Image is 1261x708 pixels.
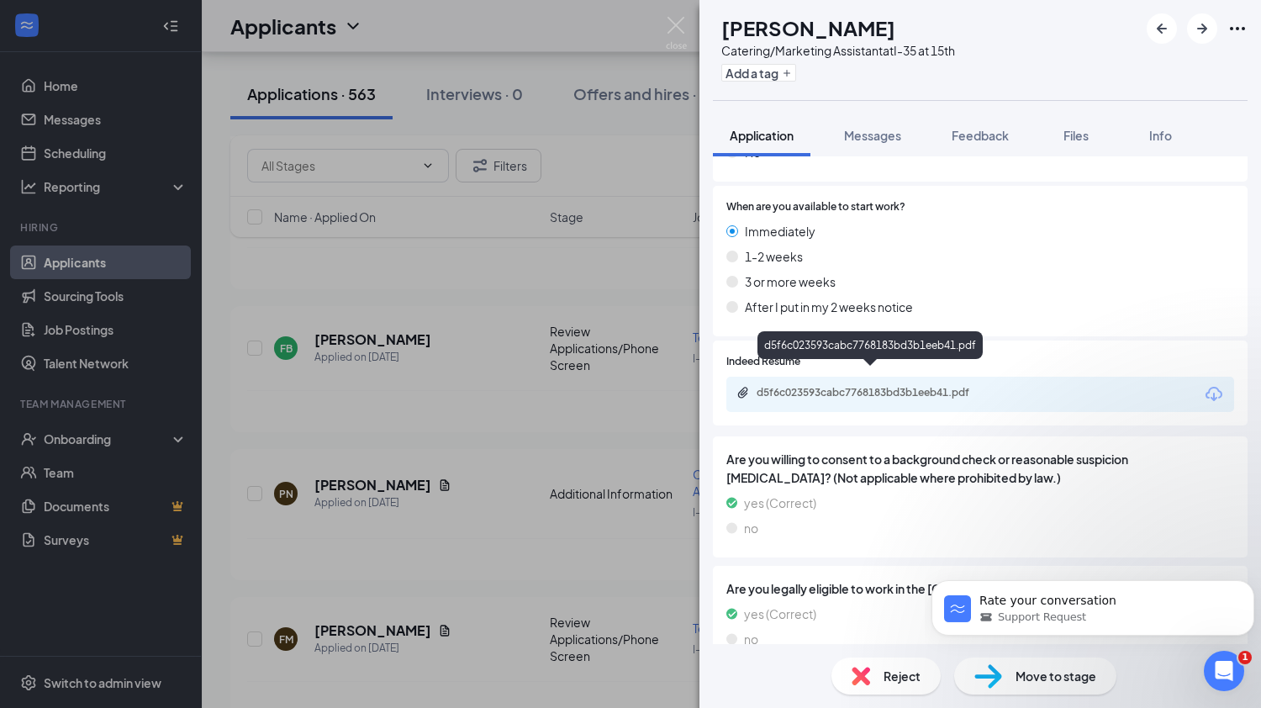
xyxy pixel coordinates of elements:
button: PlusAdd a tag [721,64,796,82]
span: Are you legally eligible to work in the [GEOGRAPHIC_DATA]? [726,579,1234,598]
svg: Download [1204,384,1224,404]
span: Move to stage [1016,667,1096,685]
span: When are you available to start work? [726,199,905,215]
iframe: Intercom live chat [1204,651,1244,691]
span: no [744,519,758,537]
span: Feedback [952,128,1009,143]
span: yes (Correct) [744,494,816,512]
svg: Paperclip [736,386,750,399]
span: no [744,630,758,648]
span: Application [730,128,794,143]
button: ArrowRight [1187,13,1217,44]
span: After I put in my 2 weeks notice [745,298,913,316]
svg: Plus [782,68,792,78]
span: yes (Correct) [744,605,816,623]
svg: Ellipses [1227,18,1248,39]
h1: [PERSON_NAME] [721,13,895,42]
svg: ArrowLeftNew [1152,18,1172,39]
span: 3 or more weeks [745,272,836,291]
span: 1-2 weeks [745,247,803,266]
span: Are you willing to consent to a background check or reasonable suspicion [MEDICAL_DATA]? (Not app... [726,450,1234,487]
span: 1 [1238,651,1252,664]
a: Paperclipd5f6c023593cabc7768183bd3b1eeb41.pdf [736,386,1009,402]
span: Reject [884,667,921,685]
span: Messages [844,128,901,143]
button: ArrowLeftNew [1147,13,1177,44]
svg: ArrowRight [1192,18,1212,39]
div: Catering/Marketing Assistant at I-35 at 15th [721,42,955,59]
iframe: Intercom notifications message [925,545,1261,663]
span: Info [1149,128,1172,143]
div: d5f6c023593cabc7768183bd3b1eeb41.pdf [757,331,983,359]
div: d5f6c023593cabc7768183bd3b1eeb41.pdf [757,386,992,399]
span: Immediately [745,222,815,240]
span: Files [1063,128,1089,143]
span: Indeed Resume [726,354,800,370]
